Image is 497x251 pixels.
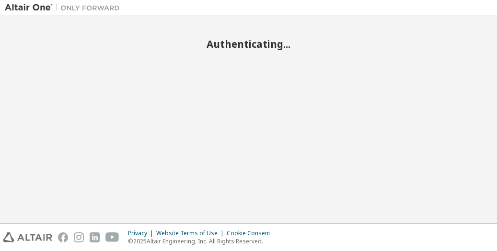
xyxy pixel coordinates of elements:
img: altair_logo.svg [3,232,52,242]
img: instagram.svg [74,232,84,242]
div: Website Terms of Use [156,229,227,237]
img: youtube.svg [105,232,119,242]
img: Altair One [5,3,125,12]
p: © 2025 Altair Engineering, Inc. All Rights Reserved. [128,237,276,245]
h2: Authenticating... [5,38,492,50]
img: facebook.svg [58,232,68,242]
div: Privacy [128,229,156,237]
div: Cookie Consent [227,229,276,237]
img: linkedin.svg [90,232,100,242]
